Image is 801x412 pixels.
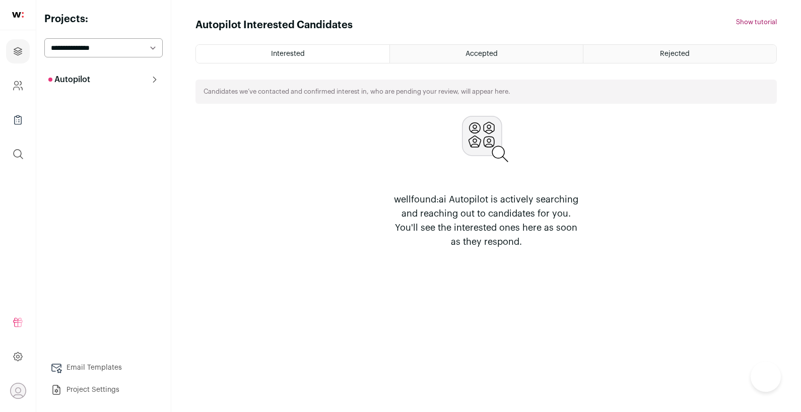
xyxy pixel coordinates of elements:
a: Accepted [390,45,583,63]
iframe: Toggle Customer Support [751,362,781,392]
button: Autopilot [44,70,163,90]
span: Interested [271,50,305,57]
a: Rejected [583,45,776,63]
img: wellfound-shorthand-0d5821cbd27db2630d0214b213865d53afaa358527fdda9d0ea32b1df1b89c2c.svg [12,12,24,18]
a: Projects [6,39,30,63]
a: Project Settings [44,380,163,400]
span: Accepted [465,50,498,57]
button: Open dropdown [10,383,26,399]
a: Email Templates [44,358,163,378]
p: Autopilot [48,74,90,86]
a: Company Lists [6,108,30,132]
span: Rejected [660,50,690,57]
button: Show tutorial [736,18,777,26]
p: Candidates we’ve contacted and confirmed interest in, who are pending your review, will appear here. [204,88,510,96]
p: wellfound:ai Autopilot is actively searching and reaching out to candidates for you. You'll see t... [389,192,583,249]
h1: Autopilot Interested Candidates [195,18,353,32]
h2: Projects: [44,12,163,26]
a: Company and ATS Settings [6,74,30,98]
